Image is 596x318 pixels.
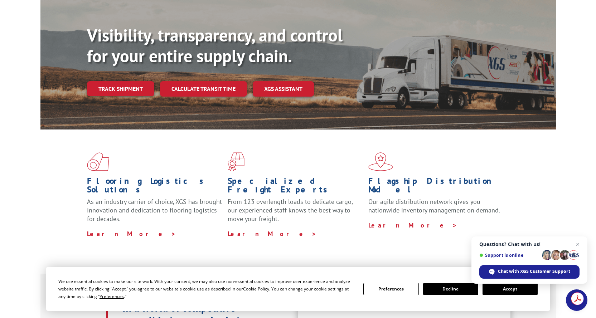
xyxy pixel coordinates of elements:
button: Decline [423,283,478,295]
a: XGS ASSISTANT [253,81,314,97]
a: Learn More > [368,221,457,229]
div: We use essential cookies to make our site work. With your consent, we may also use non-essential ... [58,278,355,300]
h1: Specialized Freight Experts [228,177,363,197]
span: As an industry carrier of choice, XGS has brought innovation and dedication to flooring logistics... [87,197,222,223]
a: Learn More > [228,230,317,238]
a: Track shipment [87,81,154,96]
div: Chat with XGS Customer Support [479,265,580,279]
span: Cookie Policy [243,286,269,292]
p: From 123 overlength loads to delicate cargo, our experienced staff knows the best way to move you... [228,197,363,229]
img: xgs-icon-flagship-distribution-model-red [368,152,393,171]
a: Learn More > [87,230,176,238]
button: Accept [483,283,538,295]
img: xgs-icon-focused-on-flooring-red [228,152,244,171]
div: Cookie Consent Prompt [46,267,550,311]
button: Preferences [363,283,418,295]
b: Visibility, transparency, and control for your entire supply chain. [87,24,343,67]
h1: Flagship Distribution Model [368,177,504,197]
span: Chat with XGS Customer Support [498,268,570,275]
div: Open chat [566,289,587,311]
span: Close chat [573,240,582,249]
span: Our agile distribution network gives you nationwide inventory management on demand. [368,197,500,214]
span: Support is online [479,253,539,258]
img: xgs-icon-total-supply-chain-intelligence-red [87,152,109,171]
span: Preferences [100,293,124,299]
h1: Flooring Logistics Solutions [87,177,222,197]
span: Questions? Chat with us! [479,241,580,247]
a: Calculate transit time [160,81,247,97]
